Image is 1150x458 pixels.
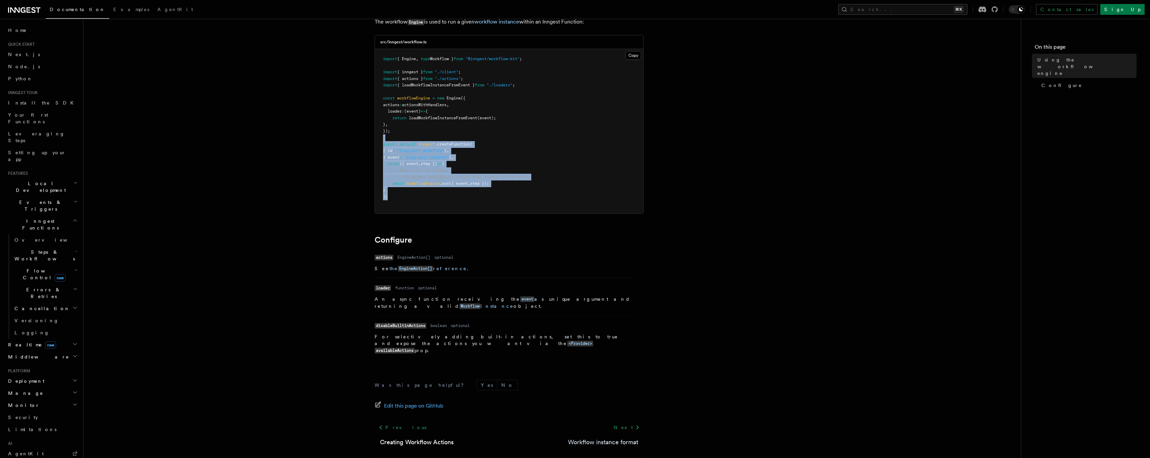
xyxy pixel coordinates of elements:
[477,116,496,120] span: (event);
[421,161,437,166] span: step })
[12,267,74,281] span: Flow Control
[12,327,79,339] a: Logging
[439,181,449,186] span: .run
[1039,79,1137,91] a: Configure
[5,109,79,128] a: Your first Functions
[5,375,79,387] button: Deployment
[468,181,470,186] span: ,
[157,7,193,12] span: AgentKit
[1041,82,1082,89] span: Configure
[375,265,633,272] p: See .
[8,27,27,34] span: Home
[461,96,465,100] span: ({
[375,17,644,27] p: The workflow is used to run a given within an Inngest Function:
[409,116,477,120] span: loadWorkflowInstanceFromEvent
[383,83,397,87] span: import
[12,302,79,315] button: Cancellation
[45,341,56,349] span: new
[383,129,390,133] span: });
[54,274,66,282] span: new
[397,148,444,153] span: "blog-post-workflow"
[5,353,69,360] span: Middleware
[404,155,449,160] span: "blog-post.updated"
[113,7,149,12] span: Examples
[14,237,84,243] span: Overview
[465,56,520,61] span: "@inngest/workflow-kit"
[399,102,402,107] span: :
[46,2,109,19] a: Documentation
[625,51,641,60] button: Copy
[383,155,399,160] span: { event
[418,285,437,291] dd: optional
[397,96,430,100] span: workflowEngine
[383,102,399,107] span: actions
[402,109,404,114] span: :
[12,305,70,312] span: Cancellation
[8,451,44,456] span: AgentKit
[392,181,404,186] span: await
[5,339,79,351] button: Realtimenew
[458,70,461,74] span: ;
[447,96,461,100] span: Engine
[402,102,447,107] span: actionsWithHandlers
[375,333,633,354] p: For selectively adding built-in actions, set this to true and expose the actions you want via the...
[383,148,392,153] span: { id
[12,286,73,300] span: Errors & Retries
[109,2,153,18] a: Examples
[5,378,44,384] span: Deployment
[407,181,439,186] span: workflowEngine
[954,6,963,13] kbd: ⌘K
[392,168,449,173] span: // When `run` is called,
[470,181,489,186] span: step });
[397,56,416,61] span: { Engine
[14,330,49,335] span: Logging
[5,24,79,36] a: Home
[380,39,427,45] h3: src/inngest/workflow.ts
[568,438,638,447] a: Workflow instance format
[383,56,397,61] span: import
[5,128,79,147] a: Leveraging Steps
[610,421,644,433] a: Next
[5,441,12,446] span: AI
[397,83,475,87] span: { loadWorkflowInstanceFromEvent }
[5,351,79,363] button: Middleware
[404,109,421,114] span: (event)
[5,60,79,73] a: Node.js
[383,70,397,74] span: import
[380,438,454,447] a: Creating Workflow Actions
[459,303,481,309] code: Workflow
[432,96,435,100] span: =
[430,56,454,61] span: Workflow }
[388,161,399,166] span: async
[1035,43,1137,54] h4: On this page
[418,161,421,166] span: ,
[5,399,79,411] button: Monitor
[12,315,79,327] a: Versioning
[477,380,497,390] button: Yes
[5,171,28,176] span: Features
[12,249,75,262] span: Steps & Workflows
[5,73,79,85] a: Python
[474,18,519,25] a: workflow instance
[392,148,395,153] span: :
[1037,56,1137,77] span: Using the workflow engine
[50,7,105,12] span: Documentation
[5,196,79,215] button: Events & Triggers
[5,402,40,409] span: Monitor
[1009,5,1025,13] button: Toggle dark mode
[442,161,444,166] span: {
[567,341,593,346] code: <Provider>
[398,266,433,272] code: EngineAction[]
[418,142,435,147] span: inngest
[444,148,447,153] span: }
[14,318,59,323] span: Versioning
[8,427,56,432] span: Limitations
[408,19,424,25] code: Engine
[385,122,388,127] span: ,
[12,234,79,246] a: Overview
[434,255,453,260] dd: optional
[512,83,515,87] span: ;
[5,411,79,423] a: Security
[5,341,56,348] span: Realtime
[8,112,48,124] span: Your first Functions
